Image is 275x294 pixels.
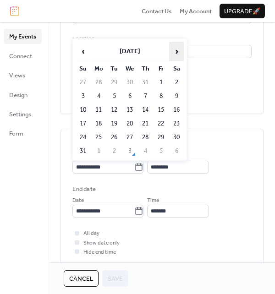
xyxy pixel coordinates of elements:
[122,90,137,103] td: 6
[107,62,121,75] th: Tu
[9,52,32,61] span: Connect
[91,131,106,144] td: 25
[138,90,153,103] td: 7
[154,90,168,103] td: 8
[83,239,120,248] span: Show date only
[9,129,23,138] span: Form
[122,62,137,75] th: We
[107,117,121,130] td: 19
[76,145,90,158] td: 31
[169,103,184,116] td: 16
[91,117,106,130] td: 18
[220,4,265,18] button: Upgrade🚀
[107,131,121,144] td: 26
[170,42,183,60] span: ›
[122,117,137,130] td: 20
[138,76,153,89] td: 31
[76,103,90,116] td: 10
[107,76,121,89] td: 29
[138,117,153,130] td: 21
[4,126,42,141] a: Form
[138,145,153,158] td: 4
[154,76,168,89] td: 1
[72,185,96,194] div: End date
[4,87,42,102] a: Design
[224,7,260,16] span: Upgrade 🚀
[4,107,42,121] a: Settings
[169,76,184,89] td: 2
[122,145,137,158] td: 3
[10,6,19,16] img: logo
[69,274,93,283] span: Cancel
[169,90,184,103] td: 9
[138,62,153,75] th: Th
[154,62,168,75] th: Fr
[154,117,168,130] td: 22
[76,90,90,103] td: 3
[76,117,90,130] td: 17
[4,29,42,44] a: My Events
[169,117,184,130] td: 23
[76,76,90,89] td: 27
[154,145,168,158] td: 5
[9,71,25,80] span: Views
[138,103,153,116] td: 14
[91,145,106,158] td: 1
[169,131,184,144] td: 30
[180,6,212,16] a: My Account
[107,90,121,103] td: 5
[4,49,42,63] a: Connect
[142,7,172,16] span: Contact Us
[107,103,121,116] td: 12
[138,131,153,144] td: 28
[83,229,99,238] span: All day
[169,62,184,75] th: Sa
[76,62,90,75] th: Su
[169,145,184,158] td: 6
[72,34,250,44] div: Location
[4,68,42,82] a: Views
[142,6,172,16] a: Contact Us
[91,42,168,61] th: [DATE]
[122,76,137,89] td: 30
[91,76,106,89] td: 28
[64,270,99,287] button: Cancel
[9,91,27,100] span: Design
[76,131,90,144] td: 24
[83,248,116,257] span: Hide end time
[91,62,106,75] th: Mo
[76,42,90,60] span: ‹
[91,90,106,103] td: 4
[154,103,168,116] td: 15
[91,103,106,116] td: 11
[9,32,36,41] span: My Events
[122,103,137,116] td: 13
[122,131,137,144] td: 27
[9,110,31,119] span: Settings
[147,196,159,205] span: Time
[107,145,121,158] td: 2
[72,196,84,205] span: Date
[180,7,212,16] span: My Account
[154,131,168,144] td: 29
